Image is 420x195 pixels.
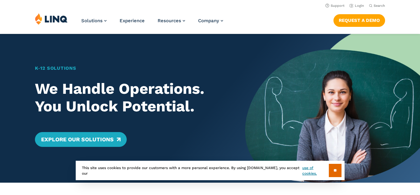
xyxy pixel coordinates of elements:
span: Solutions [81,18,103,23]
h2: We Handle Operations. You Unlock Potential. [35,80,228,115]
button: Open Search Bar [369,3,385,8]
a: use of cookies. [302,165,329,176]
a: Support [325,4,345,8]
a: Resources [158,18,185,23]
a: Solutions [81,18,107,23]
img: Home Banner [245,34,420,183]
a: Company [198,18,223,23]
div: This site uses cookies to provide our customers with a more personal experience. By using [DOMAIN... [76,161,345,180]
span: Search [374,4,385,8]
span: Resources [158,18,181,23]
a: Experience [120,18,145,23]
a: Login [350,4,364,8]
nav: Button Navigation [333,13,385,27]
img: LINQ | K‑12 Software [35,13,68,25]
span: Company [198,18,219,23]
a: Explore Our Solutions [35,132,127,147]
h1: K‑12 Solutions [35,65,228,72]
a: Request a Demo [333,14,385,27]
nav: Primary Navigation [81,13,223,33]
